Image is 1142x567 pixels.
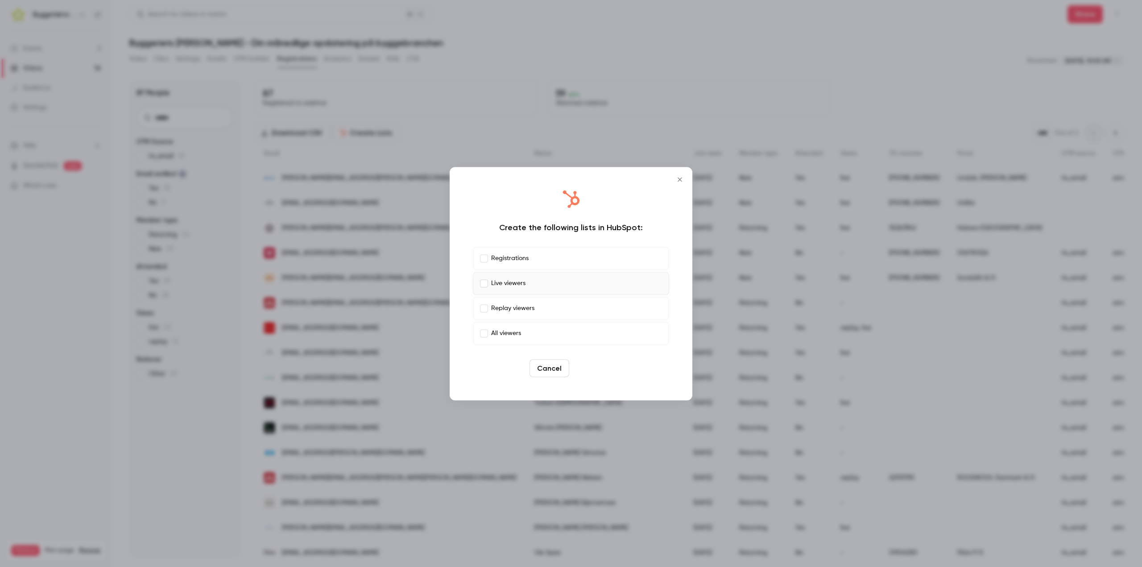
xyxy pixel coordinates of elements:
[473,222,669,232] div: Create the following lists in HubSpot:
[491,304,534,313] p: Replay viewers
[491,254,529,263] p: Registrations
[491,329,521,338] p: All viewers
[573,359,613,377] button: Create
[530,359,569,377] button: Cancel
[671,170,689,188] button: Close
[491,279,525,288] p: Live viewers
